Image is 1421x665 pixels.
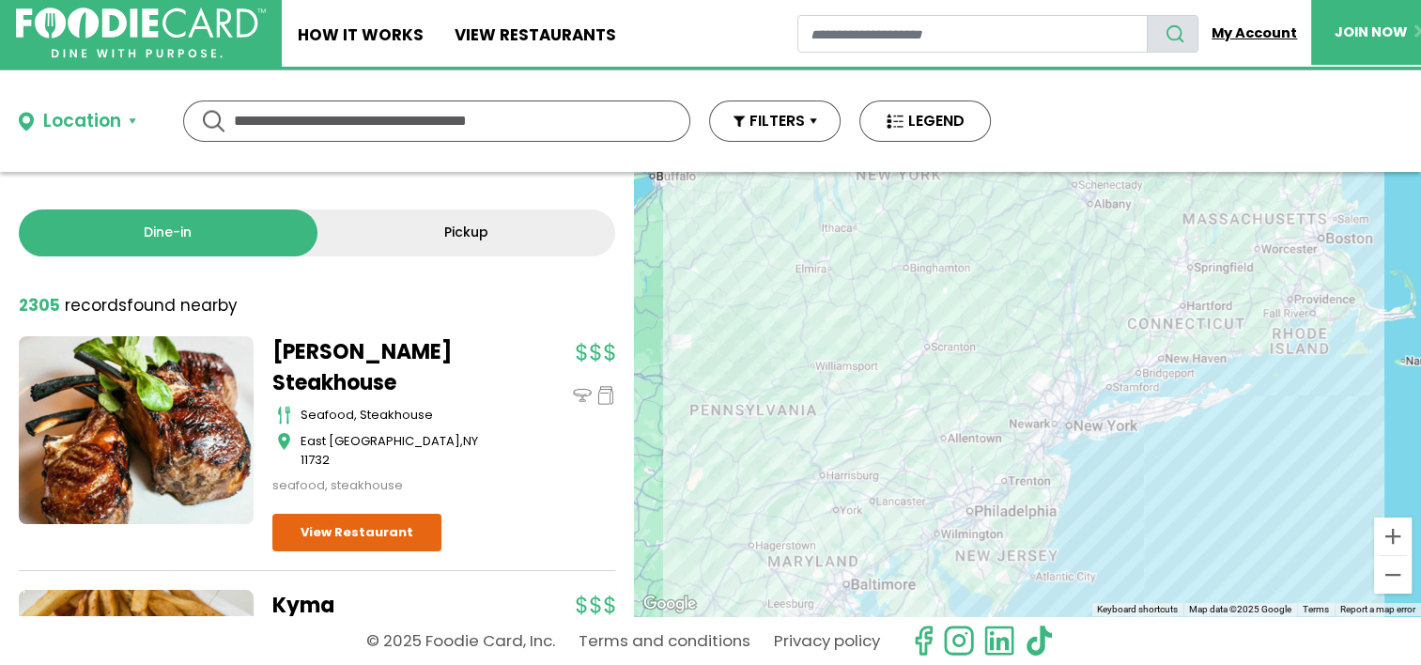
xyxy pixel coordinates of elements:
input: restaurant search [797,15,1149,53]
img: Google [639,592,701,616]
button: Location [19,108,136,135]
a: My Account [1198,15,1311,52]
a: Terms and conditions [579,625,750,657]
img: linkedin.svg [983,625,1015,657]
span: Map data ©2025 Google [1189,604,1291,614]
div: , [301,432,507,469]
a: Open this area in Google Maps (opens a new window) [639,592,701,616]
p: © 2025 Foodie Card, Inc. [366,625,555,657]
svg: check us out on facebook [907,625,939,657]
img: FoodieCard; Eat, Drink, Save, Donate [16,8,266,58]
a: Privacy policy [774,625,880,657]
div: Location [43,108,121,135]
span: records [65,294,127,317]
span: NY [463,432,478,450]
a: View Restaurant [272,514,441,551]
a: Terms [1303,604,1329,614]
button: Zoom in [1374,518,1412,555]
button: FILTERS [709,101,841,142]
button: search [1147,15,1197,53]
button: Zoom out [1374,556,1412,594]
button: Keyboard shortcuts [1097,603,1178,616]
img: pickup_icon.svg [596,386,615,405]
div: seafood, steakhouse [301,406,507,425]
a: Kyma [272,590,507,621]
button: LEGEND [859,101,991,142]
div: seafood, steakhouse [272,476,507,495]
span: 11732 [301,451,330,469]
img: cutlery_icon.svg [277,406,291,425]
div: found nearby [19,294,238,318]
img: map_icon.svg [277,432,291,451]
a: Dine-in [19,209,317,256]
a: [PERSON_NAME] Steakhouse [272,336,507,398]
a: Report a map error [1340,604,1415,614]
a: Pickup [317,209,616,256]
img: tiktok.svg [1024,625,1056,657]
span: East [GEOGRAPHIC_DATA] [301,432,460,450]
strong: 2305 [19,294,60,317]
img: dinein_icon.svg [573,386,592,405]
